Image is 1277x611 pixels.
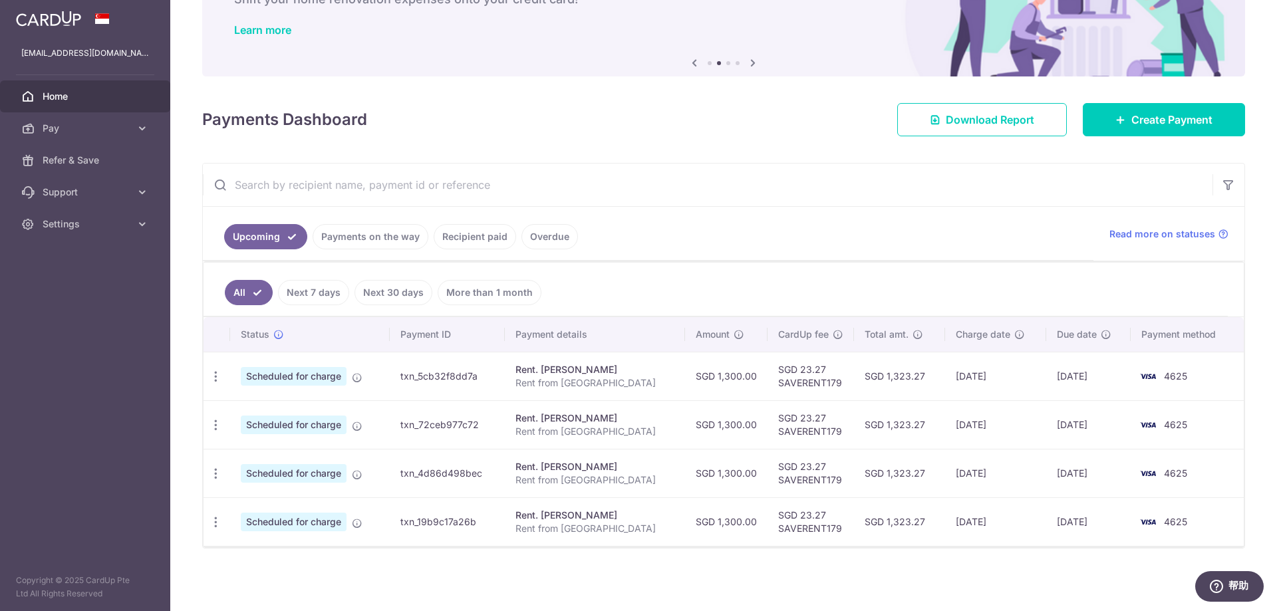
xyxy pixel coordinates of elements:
span: 4625 [1164,467,1187,479]
span: Refer & Save [43,154,130,167]
td: [DATE] [1046,352,1131,400]
td: txn_19b9c17a26b [390,497,505,546]
a: All [225,280,273,305]
a: Payments on the way [313,224,428,249]
td: SGD 1,323.27 [854,400,945,449]
td: SGD 1,300.00 [685,497,768,546]
span: 4625 [1164,419,1187,430]
img: Bank Card [1135,417,1161,433]
span: Amount [696,328,730,341]
a: Recipient paid [434,224,516,249]
span: Download Report [946,112,1034,128]
span: Create Payment [1131,112,1212,128]
td: SGD 23.27 SAVERENT179 [768,400,854,449]
a: Next 7 days [278,280,349,305]
td: [DATE] [945,400,1046,449]
div: Rent. [PERSON_NAME] [515,460,674,473]
span: Home [43,90,130,103]
td: SGD 1,323.27 [854,449,945,497]
a: Read more on statuses [1109,227,1228,241]
div: Rent. [PERSON_NAME] [515,412,674,425]
td: SGD 1,323.27 [854,497,945,546]
p: [EMAIL_ADDRESS][DOMAIN_NAME] [21,47,149,60]
td: SGD 23.27 SAVERENT179 [768,352,854,400]
span: 4625 [1164,370,1187,382]
a: Overdue [521,224,578,249]
span: Scheduled for charge [241,416,347,434]
td: [DATE] [1046,497,1131,546]
div: Rent. [PERSON_NAME] [515,363,674,376]
td: SGD 23.27 SAVERENT179 [768,497,854,546]
th: Payment details [505,317,685,352]
p: Rent from [GEOGRAPHIC_DATA] [515,473,674,487]
a: Next 30 days [355,280,432,305]
p: Rent from [GEOGRAPHIC_DATA] [515,522,674,535]
span: Read more on statuses [1109,227,1215,241]
img: Bank Card [1135,514,1161,530]
img: Bank Card [1135,368,1161,384]
td: [DATE] [1046,400,1131,449]
h4: Payments Dashboard [202,108,367,132]
td: txn_4d86d498bec [390,449,505,497]
a: Learn more [234,23,291,37]
td: SGD 1,300.00 [685,400,768,449]
img: Bank Card [1135,465,1161,481]
span: Scheduled for charge [241,464,347,483]
th: Payment method [1131,317,1244,352]
td: txn_72ceb977c72 [390,400,505,449]
td: [DATE] [945,449,1046,497]
span: Charge date [956,328,1010,341]
span: CardUp fee [778,328,829,341]
a: Download Report [897,103,1067,136]
input: Search by recipient name, payment id or reference [203,164,1212,206]
span: Support [43,185,130,199]
span: Due date [1057,328,1097,341]
a: Upcoming [224,224,307,249]
td: txn_5cb32f8dd7a [390,352,505,400]
span: Scheduled for charge [241,513,347,531]
div: Rent. [PERSON_NAME] [515,509,674,522]
p: Rent from [GEOGRAPHIC_DATA] [515,376,674,390]
img: CardUp [16,11,81,27]
p: Rent from [GEOGRAPHIC_DATA] [515,425,674,438]
span: Total amt. [865,328,909,341]
span: 4625 [1164,516,1187,527]
td: SGD 1,323.27 [854,352,945,400]
span: Scheduled for charge [241,367,347,386]
span: Pay [43,122,130,135]
td: SGD 1,300.00 [685,449,768,497]
span: Status [241,328,269,341]
td: SGD 1,300.00 [685,352,768,400]
th: Payment ID [390,317,505,352]
iframe: 打开一个小组件，您可以在其中找到更多信息 [1195,571,1264,604]
td: [DATE] [945,352,1046,400]
a: Create Payment [1083,103,1245,136]
td: [DATE] [1046,449,1131,497]
td: [DATE] [945,497,1046,546]
span: Settings [43,217,130,231]
a: More than 1 month [438,280,541,305]
td: SGD 23.27 SAVERENT179 [768,449,854,497]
